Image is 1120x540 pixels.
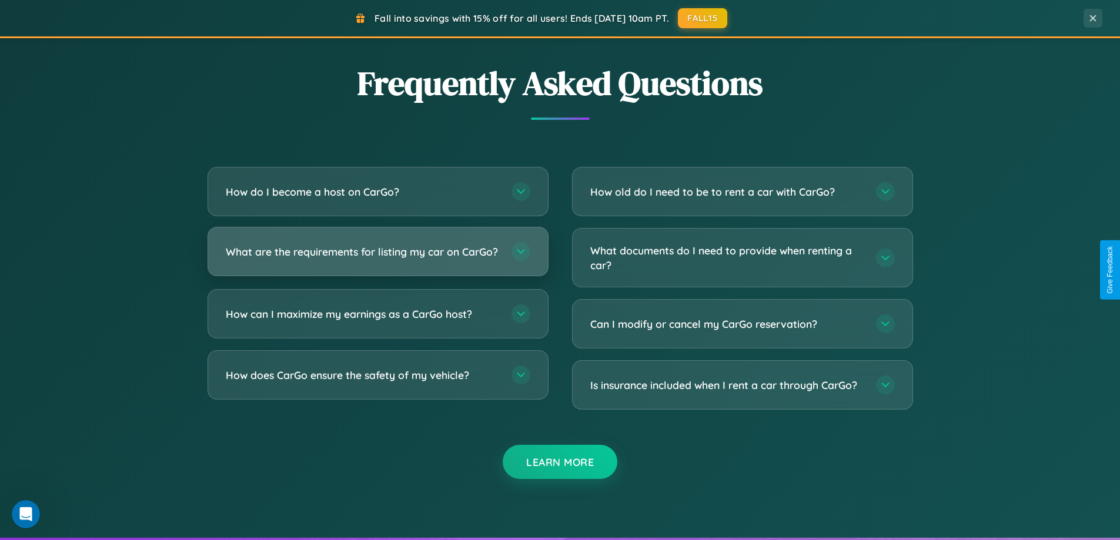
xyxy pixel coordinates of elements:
button: FALL15 [678,8,727,28]
h3: Is insurance included when I rent a car through CarGo? [590,378,864,393]
h3: How does CarGo ensure the safety of my vehicle? [226,368,500,383]
h2: Frequently Asked Questions [208,61,913,106]
h3: How can I maximize my earnings as a CarGo host? [226,307,500,321]
h3: How old do I need to be to rent a car with CarGo? [590,185,864,199]
iframe: Intercom live chat [12,500,40,528]
h3: Can I modify or cancel my CarGo reservation? [590,317,864,331]
h3: How do I become a host on CarGo? [226,185,500,199]
button: Learn More [503,445,617,479]
span: Fall into savings with 15% off for all users! Ends [DATE] 10am PT. [375,12,669,24]
h3: What are the requirements for listing my car on CarGo? [226,244,500,259]
h3: What documents do I need to provide when renting a car? [590,243,864,272]
div: Give Feedback [1106,246,1114,294]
